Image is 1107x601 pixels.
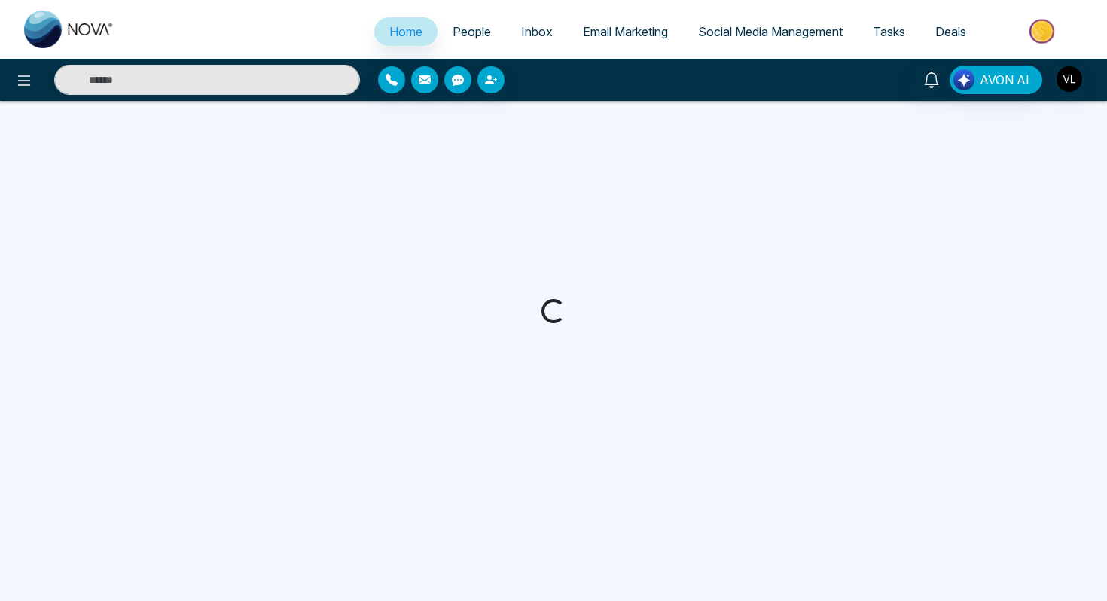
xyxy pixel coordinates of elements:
a: Deals [920,17,981,46]
img: Nova CRM Logo [24,11,114,48]
a: Social Media Management [683,17,858,46]
img: User Avatar [1057,66,1082,92]
a: Inbox [506,17,568,46]
span: Home [389,24,422,39]
img: Market-place.gif [989,14,1098,48]
span: Deals [935,24,966,39]
a: Email Marketing [568,17,683,46]
a: People [438,17,506,46]
button: AVON AI [950,66,1042,94]
span: Email Marketing [583,24,668,39]
span: Tasks [873,24,905,39]
span: Social Media Management [698,24,843,39]
span: Inbox [521,24,553,39]
img: Lead Flow [953,69,974,90]
a: Tasks [858,17,920,46]
a: Home [374,17,438,46]
span: People [453,24,491,39]
span: AVON AI [980,71,1029,89]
